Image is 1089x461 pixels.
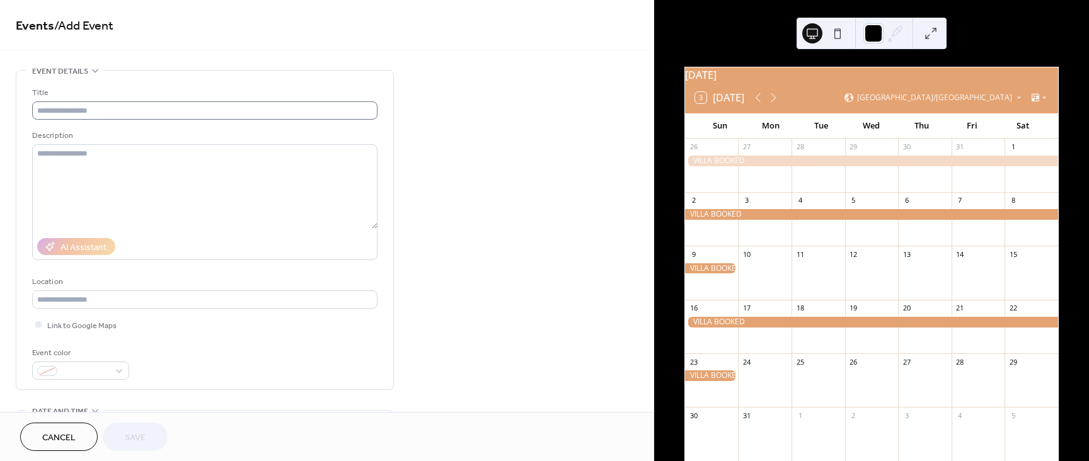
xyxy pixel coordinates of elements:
[689,196,698,205] div: 2
[849,196,858,205] div: 5
[955,304,965,313] div: 21
[689,249,698,259] div: 9
[955,249,965,259] div: 14
[1008,411,1018,420] div: 5
[902,357,911,367] div: 27
[902,249,911,259] div: 13
[742,304,751,313] div: 17
[742,249,751,259] div: 10
[955,196,965,205] div: 7
[685,317,1058,327] div: VILLA BOOKED
[685,67,1058,83] div: [DATE]
[689,142,698,152] div: 26
[795,304,805,313] div: 18
[42,431,76,445] span: Cancel
[32,405,88,418] span: Date and time
[902,304,911,313] div: 20
[32,129,375,142] div: Description
[32,86,375,100] div: Title
[1008,196,1018,205] div: 8
[695,113,746,139] div: Sun
[795,142,805,152] div: 28
[849,411,858,420] div: 2
[849,142,858,152] div: 29
[849,357,858,367] div: 26
[691,89,749,106] button: 3[DATE]
[795,196,805,205] div: 4
[902,411,911,420] div: 3
[849,304,858,313] div: 19
[846,113,897,139] div: Wed
[742,411,751,420] div: 31
[1008,142,1018,152] div: 1
[16,14,54,38] a: Events
[1008,304,1018,313] div: 22
[689,357,698,367] div: 23
[849,249,858,259] div: 12
[796,113,846,139] div: Tue
[685,209,1058,220] div: VILLA BOOKED
[685,370,739,381] div: VILLA BOOKED
[897,113,947,139] div: Thu
[795,249,805,259] div: 11
[32,65,88,78] span: Event details
[795,357,805,367] div: 25
[742,196,751,205] div: 3
[742,142,751,152] div: 27
[54,14,113,38] span: / Add Event
[947,113,998,139] div: Fri
[685,156,1058,166] div: VILLA BOOKED
[955,411,965,420] div: 4
[685,263,739,274] div: VILLA BOOKED
[746,113,796,139] div: Mon
[902,142,911,152] div: 30
[1008,249,1018,259] div: 15
[20,423,98,451] button: Cancel
[955,142,965,152] div: 31
[1008,357,1018,367] div: 29
[47,319,117,333] span: Link to Google Maps
[689,304,698,313] div: 16
[795,411,805,420] div: 1
[32,275,375,288] div: Location
[902,196,911,205] div: 6
[857,94,1012,101] span: [GEOGRAPHIC_DATA]/[GEOGRAPHIC_DATA]
[742,357,751,367] div: 24
[689,411,698,420] div: 30
[955,357,965,367] div: 28
[998,113,1048,139] div: Sat
[32,346,127,360] div: Event color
